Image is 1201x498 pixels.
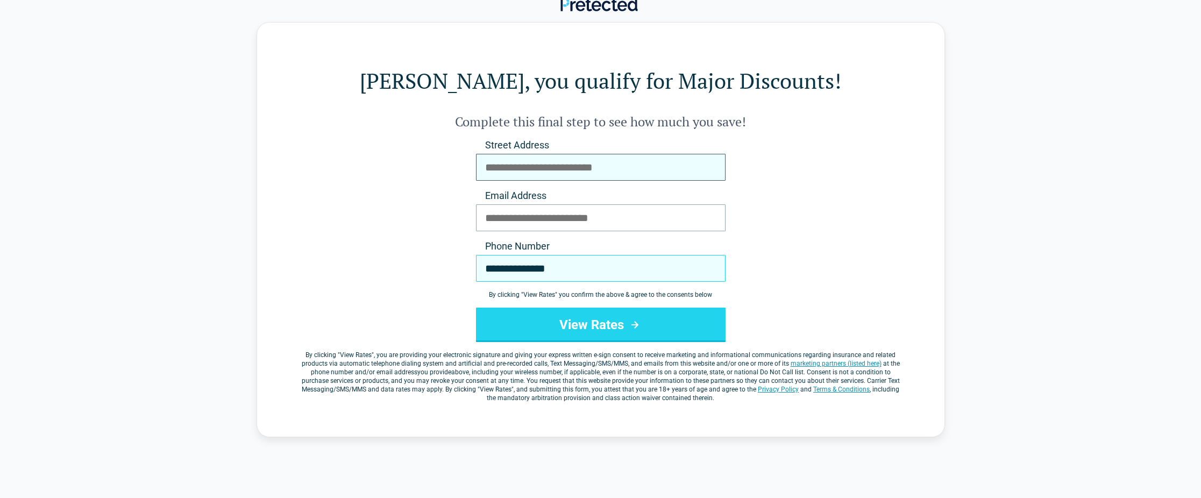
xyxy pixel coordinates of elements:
a: marketing partners (listed here) [791,360,882,367]
label: Phone Number [476,240,726,253]
a: Terms & Conditions [813,386,870,393]
label: By clicking " ", you are providing your electronic signature and giving your express written e-si... [300,351,901,402]
span: View Rates [340,351,372,359]
button: View Rates [476,308,726,342]
label: Street Address [476,139,726,152]
h2: Complete this final step to see how much you save! [300,113,901,130]
label: Email Address [476,189,726,202]
div: By clicking " View Rates " you confirm the above & agree to the consents below [476,290,726,299]
a: Privacy Policy [758,386,799,393]
h1: [PERSON_NAME], you qualify for Major Discounts! [300,66,901,96]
